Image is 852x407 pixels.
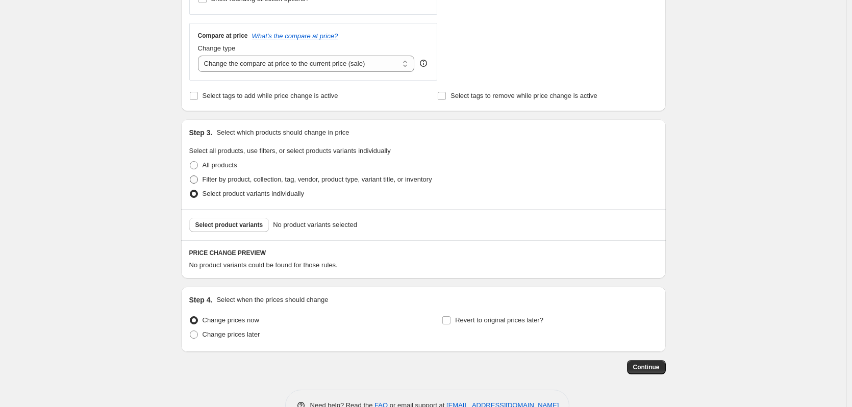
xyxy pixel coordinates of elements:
span: Change prices now [203,316,259,324]
span: All products [203,161,237,169]
h6: PRICE CHANGE PREVIEW [189,249,658,257]
p: Select which products should change in price [216,128,349,138]
span: Select tags to remove while price change is active [450,92,597,99]
span: Select product variants [195,221,263,229]
span: Continue [633,363,660,371]
span: Select tags to add while price change is active [203,92,338,99]
span: Change prices later [203,330,260,338]
span: Change type [198,44,236,52]
button: What's the compare at price? [252,32,338,40]
h2: Step 3. [189,128,213,138]
button: Select product variants [189,218,269,232]
h3: Compare at price [198,32,248,40]
span: Filter by product, collection, tag, vendor, product type, variant title, or inventory [203,175,432,183]
div: help [418,58,429,68]
span: Select product variants individually [203,190,304,197]
span: No product variants selected [273,220,357,230]
button: Continue [627,360,666,374]
span: Select all products, use filters, or select products variants individually [189,147,391,155]
span: No product variants could be found for those rules. [189,261,338,269]
span: Revert to original prices later? [455,316,543,324]
p: Select when the prices should change [216,295,328,305]
h2: Step 4. [189,295,213,305]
